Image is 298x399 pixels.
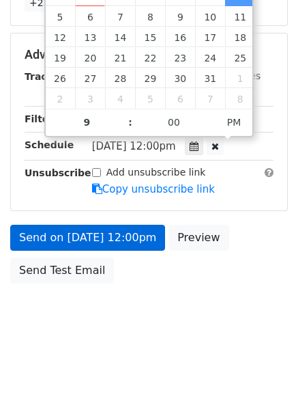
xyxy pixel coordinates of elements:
[135,47,165,68] span: October 22, 2025
[46,27,76,47] span: October 12, 2025
[92,183,215,195] a: Copy unsubscribe link
[10,225,165,251] a: Send on [DATE] 12:00pm
[135,88,165,109] span: November 5, 2025
[132,109,215,136] input: Minute
[135,6,165,27] span: October 8, 2025
[75,27,105,47] span: October 13, 2025
[105,27,135,47] span: October 14, 2025
[25,71,70,82] strong: Tracking
[165,6,195,27] span: October 9, 2025
[135,68,165,88] span: October 29, 2025
[25,113,59,124] strong: Filters
[225,68,255,88] span: November 1, 2025
[165,68,195,88] span: October 30, 2025
[105,47,135,68] span: October 21, 2025
[46,68,76,88] span: October 26, 2025
[25,167,91,178] strong: Unsubscribe
[195,68,225,88] span: October 31, 2025
[225,88,255,109] span: November 8, 2025
[168,225,228,251] a: Preview
[195,88,225,109] span: November 7, 2025
[105,68,135,88] span: October 28, 2025
[165,88,195,109] span: November 6, 2025
[10,258,114,284] a: Send Test Email
[135,27,165,47] span: October 15, 2025
[46,6,76,27] span: October 5, 2025
[92,140,176,152] span: [DATE] 12:00pm
[225,6,255,27] span: October 11, 2025
[105,6,135,27] span: October 7, 2025
[225,47,255,68] span: October 25, 2025
[25,139,74,150] strong: Schedule
[105,88,135,109] span: November 4, 2025
[46,47,76,68] span: October 19, 2025
[75,88,105,109] span: November 3, 2025
[128,109,132,136] span: :
[75,68,105,88] span: October 27, 2025
[225,27,255,47] span: October 18, 2025
[46,109,129,136] input: Hour
[165,27,195,47] span: October 16, 2025
[215,109,253,136] span: Click to toggle
[195,27,225,47] span: October 17, 2025
[195,47,225,68] span: October 24, 2025
[75,6,105,27] span: October 6, 2025
[165,47,195,68] span: October 23, 2025
[106,165,206,180] label: Add unsubscribe link
[25,47,273,62] h5: Advanced
[75,47,105,68] span: October 20, 2025
[195,6,225,27] span: October 10, 2025
[230,333,298,399] iframe: Chat Widget
[46,88,76,109] span: November 2, 2025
